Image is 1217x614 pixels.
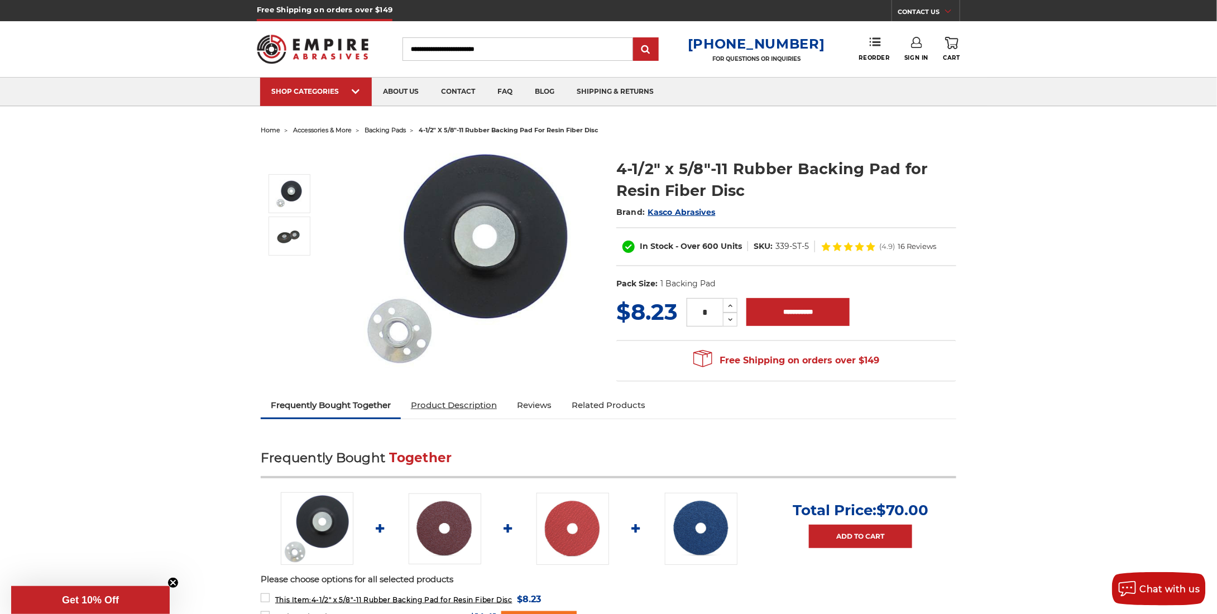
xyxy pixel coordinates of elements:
[675,241,700,251] span: - Over
[518,592,542,607] span: $8.23
[693,349,880,372] span: Free Shipping on orders over $149
[859,54,890,61] span: Reorder
[898,243,936,250] span: 16 Reviews
[775,241,809,252] dd: 339-ST-5
[904,54,928,61] span: Sign In
[257,27,368,71] img: Empire Abrasives
[261,573,956,586] p: Please choose options for all selected products
[635,39,657,61] input: Submit
[688,36,825,52] a: [PHONE_NUMBER]
[486,78,524,106] a: faq
[430,78,486,106] a: contact
[372,78,430,106] a: about us
[648,207,716,217] a: Kasco Abrasives
[357,146,580,370] img: 4-1/2" Resin Fiber Disc Backing Pad Flexible Rubber
[365,126,406,134] a: backing pads
[261,393,401,418] a: Frequently Bought Together
[271,87,361,95] div: SHOP CATEGORIES
[281,492,353,565] img: 4-1/2" Resin Fiber Disc Backing Pad Flexible Rubber
[419,126,598,134] span: 4-1/2" x 5/8"-11 rubber backing pad for resin fiber disc
[616,207,645,217] span: Brand:
[943,54,960,61] span: Cart
[640,241,673,251] span: In Stock
[721,241,742,251] span: Units
[261,450,385,466] span: Frequently Bought
[809,525,912,548] a: Add to Cart
[275,596,312,604] strong: This Item:
[1140,584,1200,594] span: Chat with us
[275,180,303,208] img: 4-1/2" Resin Fiber Disc Backing Pad Flexible Rubber
[879,243,895,250] span: (4.9)
[660,278,715,290] dd: 1 Backing Pad
[401,393,507,418] a: Product Description
[616,298,678,325] span: $8.23
[11,586,170,614] div: Get 10% OffClose teaser
[524,78,566,106] a: blog
[793,501,928,519] p: Total Price:
[275,222,303,250] img: 4.5 Inch Rubber Resin Fibre Disc Back Pad
[688,55,825,63] p: FOR QUESTIONS OR INQUIRIES
[275,596,512,604] span: 4-1/2" x 5/8"-11 Rubber Backing Pad for Resin Fiber Disc
[616,158,956,202] h1: 4-1/2" x 5/8"-11 Rubber Backing Pad for Resin Fiber Disc
[562,393,655,418] a: Related Products
[261,126,280,134] a: home
[566,78,665,106] a: shipping & returns
[876,501,928,519] span: $70.00
[507,393,562,418] a: Reviews
[754,241,773,252] dt: SKU:
[167,577,179,588] button: Close teaser
[62,594,119,606] span: Get 10% Off
[702,241,718,251] span: 600
[616,278,658,290] dt: Pack Size:
[898,6,960,21] a: CONTACT US
[293,126,352,134] a: accessories & more
[943,37,960,61] a: Cart
[1112,572,1206,606] button: Chat with us
[859,37,890,61] a: Reorder
[390,450,452,466] span: Together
